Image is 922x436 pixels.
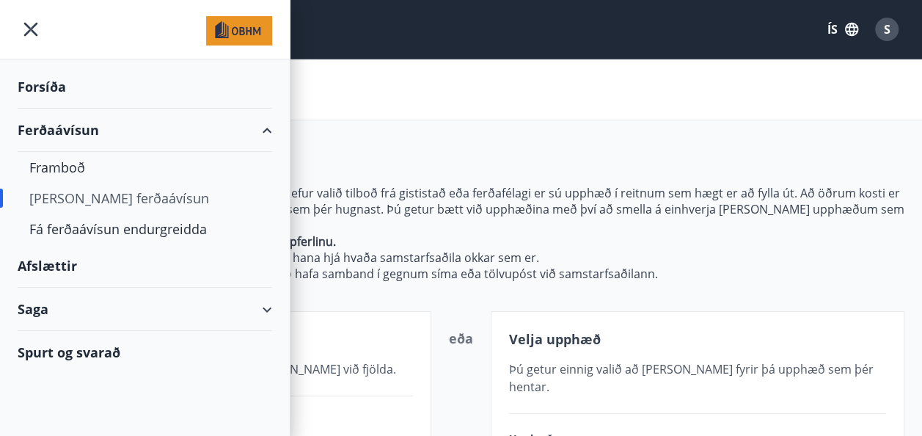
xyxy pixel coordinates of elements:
[869,12,904,47] button: S
[18,331,272,374] div: Spurt og svarað
[18,16,44,43] button: menu
[18,185,904,233] p: Hér getur þú valið upphæð ávísunarinnar. Ef þú hefur valið tilboð frá gististað eða ferðafélagi e...
[884,21,890,37] span: S
[449,330,473,347] span: eða
[29,183,260,214] div: [PERSON_NAME] ferðaávísun
[509,330,601,348] span: Velja upphæð
[206,16,272,46] img: union_logo
[819,16,866,43] button: ÍS
[18,266,904,282] p: Þegar þú ætlar að nota Ferðaávísunina þá þarf að hafa samband í gegnum síma eða tölvupóst við sam...
[18,250,904,266] p: Ferðaávísunin rennur aldrei út og þú getur notað hana hjá hvaða samstarfsaðila okkar sem er.
[18,109,272,152] div: Ferðaávísun
[509,361,874,395] span: Þú getur einnig valið að [PERSON_NAME] fyrir þá upphæð sem þér hentar.
[18,65,272,109] div: Forsíða
[29,152,260,183] div: Framboð
[18,288,272,331] div: Saga
[29,214,260,244] div: Fá ferðaávísun endurgreidda
[18,244,272,288] div: Afslættir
